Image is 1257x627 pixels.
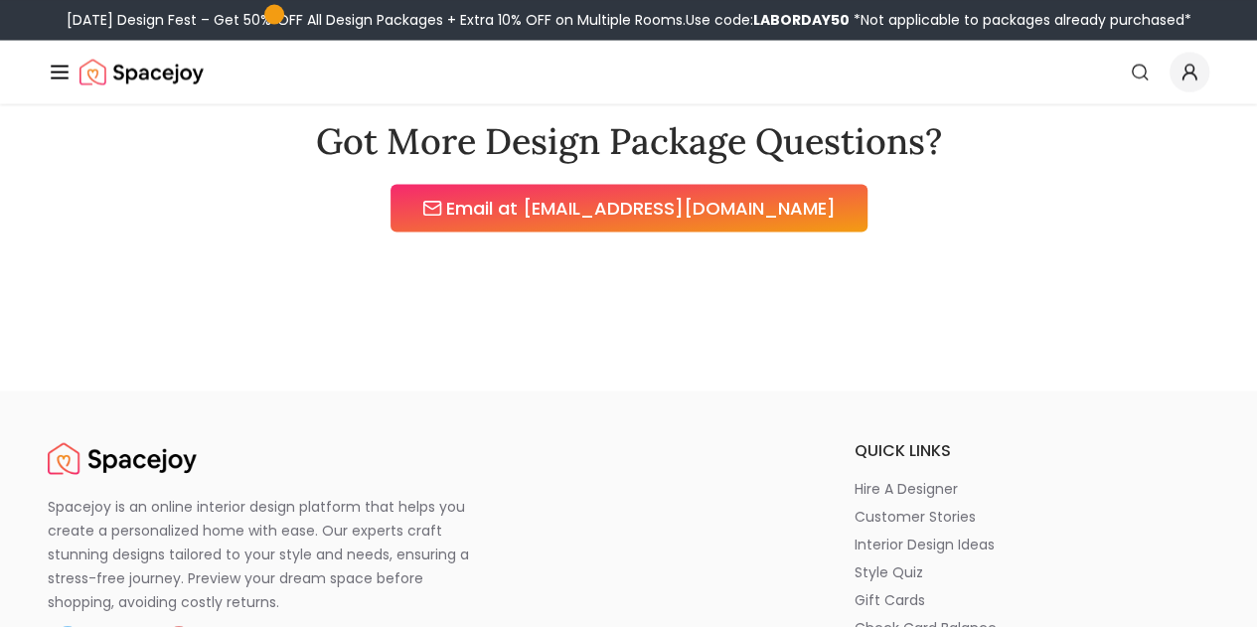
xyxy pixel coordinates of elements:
img: Spacejoy Logo [79,52,204,91]
p: gift cards [854,589,924,609]
h2: Got More Design Package Questions? [316,120,942,160]
p: style quiz [854,561,922,581]
a: Spacejoy [79,52,204,91]
span: Use code: [686,10,850,30]
a: style quiz [854,561,1209,581]
b: LABORDAY50 [753,10,850,30]
a: Spacejoy [48,438,197,478]
h6: quick links [854,438,1209,462]
p: hire a designer [854,478,957,498]
a: customer stories [854,506,1209,526]
button: Email at [EMAIL_ADDRESS][DOMAIN_NAME] [391,184,867,232]
a: gift cards [854,589,1209,609]
p: interior design ideas [854,534,994,553]
p: customer stories [854,506,975,526]
p: Spacejoy is an online interior design platform that helps you create a personalized home with eas... [48,494,493,613]
nav: Global [48,40,1209,103]
a: hire a designer [854,478,1209,498]
div: [DATE] Design Fest – Get 50% OFF All Design Packages + Extra 10% OFF on Multiple Rooms. [67,10,1191,30]
a: interior design ideas [854,534,1209,553]
img: Spacejoy Logo [48,438,197,478]
span: *Not applicable to packages already purchased* [850,10,1191,30]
